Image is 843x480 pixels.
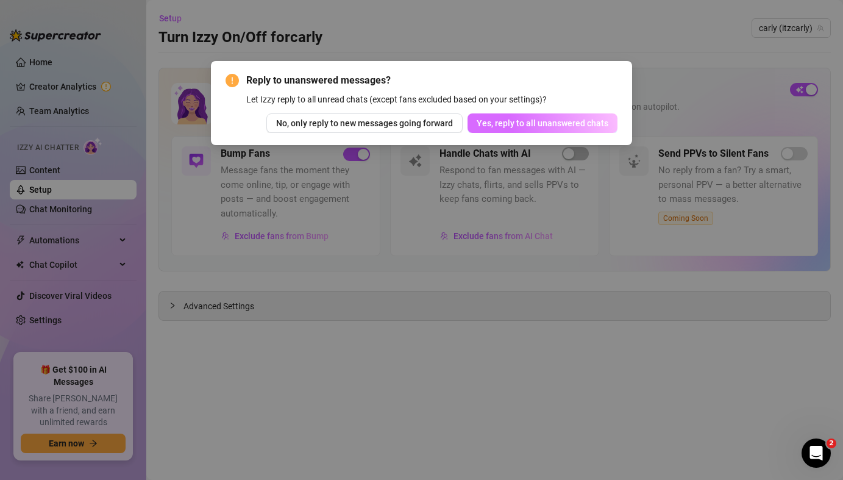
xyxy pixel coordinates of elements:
button: No, only reply to new messages going forward [266,113,463,133]
span: No, only reply to new messages going forward [276,118,453,128]
div: Let Izzy reply to all unread chats (except fans excluded based on your settings)? [246,93,618,106]
iframe: Intercom live chat [802,439,831,468]
span: Yes, reply to all unanswered chats [477,118,608,128]
span: exclamation-circle [226,74,239,87]
span: 2 [827,439,836,448]
button: Yes, reply to all unanswered chats [468,113,617,133]
span: Reply to unanswered messages? [246,73,618,88]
